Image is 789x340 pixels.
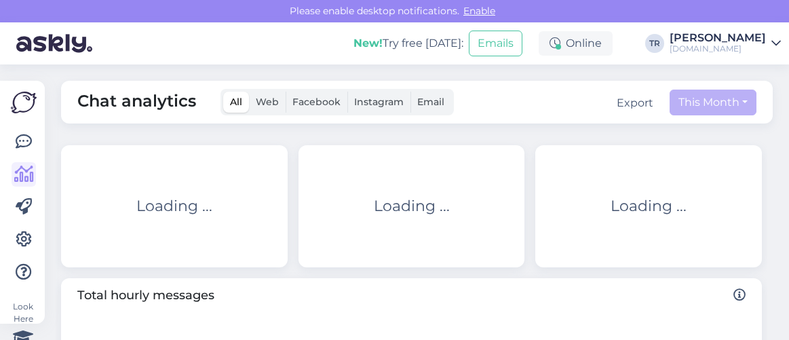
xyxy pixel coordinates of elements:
[353,37,383,50] b: New!
[459,5,499,17] span: Enable
[611,195,687,217] div: Loading ...
[670,33,766,43] div: [PERSON_NAME]
[353,35,463,52] div: Try free [DATE]:
[617,95,653,111] button: Export
[469,31,522,56] button: Emails
[256,96,279,108] span: Web
[670,90,756,115] button: This Month
[539,31,613,56] div: Online
[230,96,242,108] span: All
[292,96,341,108] span: Facebook
[136,195,212,217] div: Loading ...
[77,286,746,305] span: Total hourly messages
[417,96,444,108] span: Email
[354,96,404,108] span: Instagram
[11,92,37,113] img: Askly Logo
[645,34,664,53] div: TR
[374,195,450,217] div: Loading ...
[670,43,766,54] div: [DOMAIN_NAME]
[670,33,781,54] a: [PERSON_NAME][DOMAIN_NAME]
[77,89,196,115] span: Chat analytics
